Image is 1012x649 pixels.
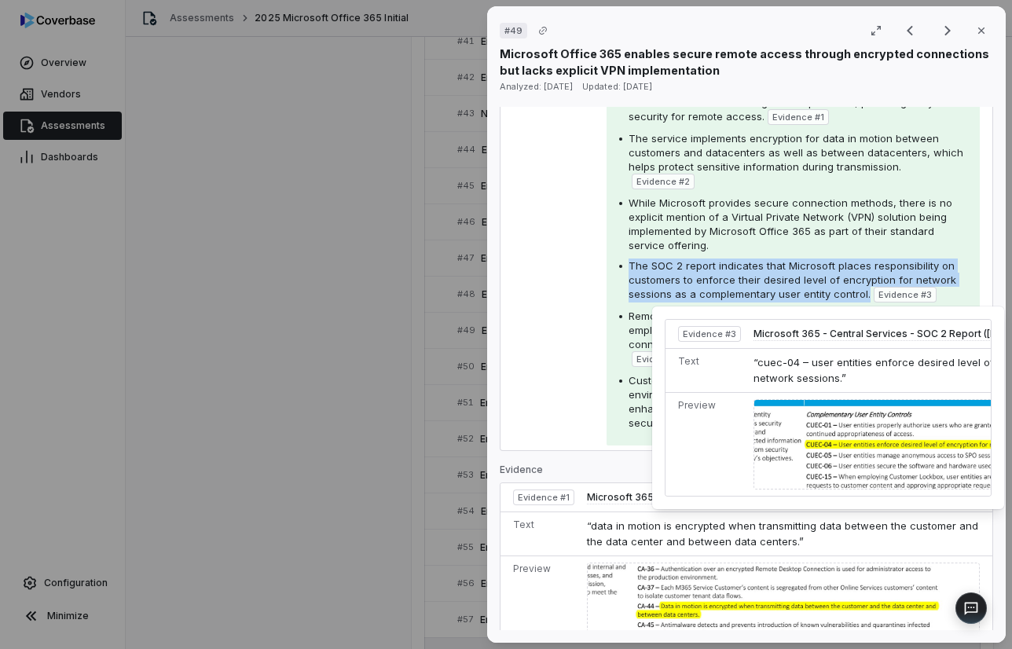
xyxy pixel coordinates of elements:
span: Microsoft 365 - Central Services - SOC 2 Report ([DATE]).pdf [587,491,874,504]
button: Microsoft 365 - Central Services - SOC 2 Report ([DATE]).pdfpage78 [587,491,927,504]
td: Text [500,512,581,556]
span: “data in motion is encrypted when transmitting data between the customer and the data center and ... [587,519,978,548]
span: Analyzed: [DATE] [500,81,573,92]
span: Evidence # 4 [636,353,691,365]
button: Copy link [529,16,557,45]
span: Updated: [DATE] [582,81,652,92]
span: The service implements encryption for data in motion between customers and datacenters as well as... [629,132,963,173]
span: Customer data is logically segregated in the multi-tenant environment through program logic and c... [629,374,964,429]
button: Next result [932,21,963,40]
span: Evidence # 1 [772,111,824,123]
span: While Microsoft provides secure connection methods, there is no explicit mention of a Virtual Pri... [629,196,952,251]
span: Evidence # 2 [636,175,690,188]
span: Evidence # 3 [683,328,736,340]
p: Microsoft Office 365 enables secure remote access through encrypted connections but lacks explici... [500,46,993,79]
span: Evidence # 3 [878,288,932,301]
button: Previous result [894,21,926,40]
td: Text [665,349,747,393]
span: Evidence # 1 [518,491,570,504]
span: The SOC 2 report indicates that Microsoft places responsibility on customers to enforce their des... [629,259,956,300]
span: Remote access to the Microsoft 365 environment by Microsoft employees is secured through Remote D... [629,310,937,350]
td: Preview [665,393,747,497]
span: # 49 [504,24,522,37]
p: Evidence [500,464,993,482]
